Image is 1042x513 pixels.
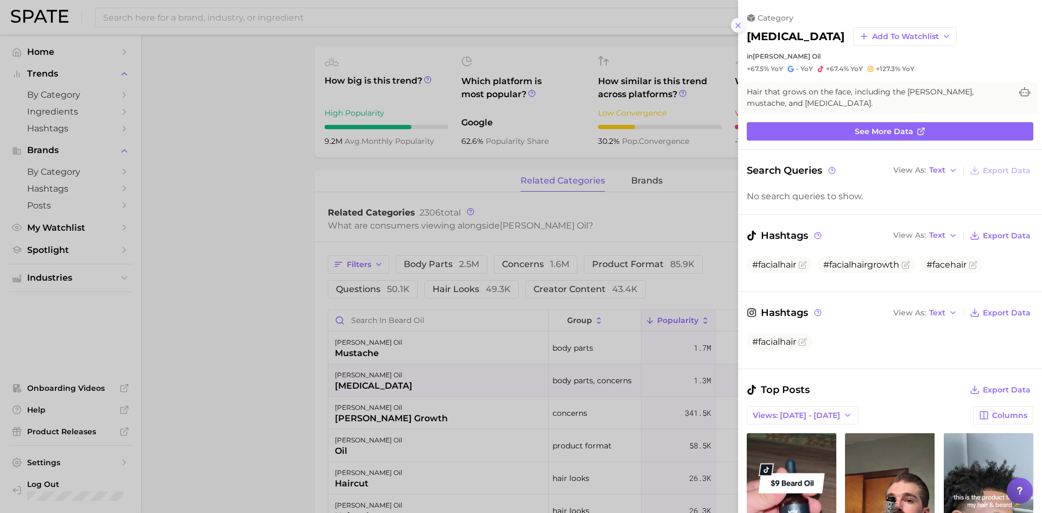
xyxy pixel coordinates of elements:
[893,232,926,238] span: View As
[891,229,960,243] button: View AsText
[967,163,1033,178] button: Export Data
[752,259,796,270] span: #facialhair
[876,65,900,73] span: +127.3%
[983,308,1031,318] span: Export Data
[983,166,1031,175] span: Export Data
[902,65,914,73] span: YoY
[967,228,1033,243] button: Export Data
[967,305,1033,320] button: Export Data
[753,52,821,60] span: [PERSON_NAME] oil
[893,310,926,316] span: View As
[891,306,960,320] button: View AsText
[747,305,823,320] span: Hashtags
[901,261,910,269] button: Flag as miscategorized or irrelevant
[893,167,926,173] span: View As
[855,127,913,136] span: See more data
[929,232,945,238] span: Text
[747,382,810,397] span: Top Posts
[796,65,799,73] span: -
[853,27,957,46] button: Add to Watchlist
[758,13,793,23] span: category
[800,65,813,73] span: YoY
[747,86,1012,109] span: Hair that grows on the face, including the [PERSON_NAME], mustache, and [MEDICAL_DATA].
[747,122,1033,141] a: See more data
[798,261,807,269] button: Flag as miscategorized or irrelevant
[983,385,1031,395] span: Export Data
[771,65,783,73] span: YoY
[850,65,863,73] span: YoY
[823,259,899,270] span: #facialhairgrowth
[753,411,840,420] span: Views: [DATE] - [DATE]
[747,30,844,43] h2: [MEDICAL_DATA]
[969,261,977,269] button: Flag as miscategorized or irrelevant
[926,259,967,270] span: #facehair
[929,310,945,316] span: Text
[798,338,807,346] button: Flag as miscategorized or irrelevant
[992,411,1027,420] span: Columns
[752,337,796,347] span: #facialhair
[747,52,1033,60] div: in
[747,163,837,178] span: Search Queries
[967,382,1033,397] button: Export Data
[747,228,823,243] span: Hashtags
[929,167,945,173] span: Text
[747,406,858,425] button: Views: [DATE] - [DATE]
[891,163,960,178] button: View AsText
[983,231,1031,240] span: Export Data
[973,406,1033,425] button: Columns
[747,191,1033,201] div: No search queries to show.
[872,32,939,41] span: Add to Watchlist
[826,65,849,73] span: +67.4%
[747,65,769,73] span: +67.5%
